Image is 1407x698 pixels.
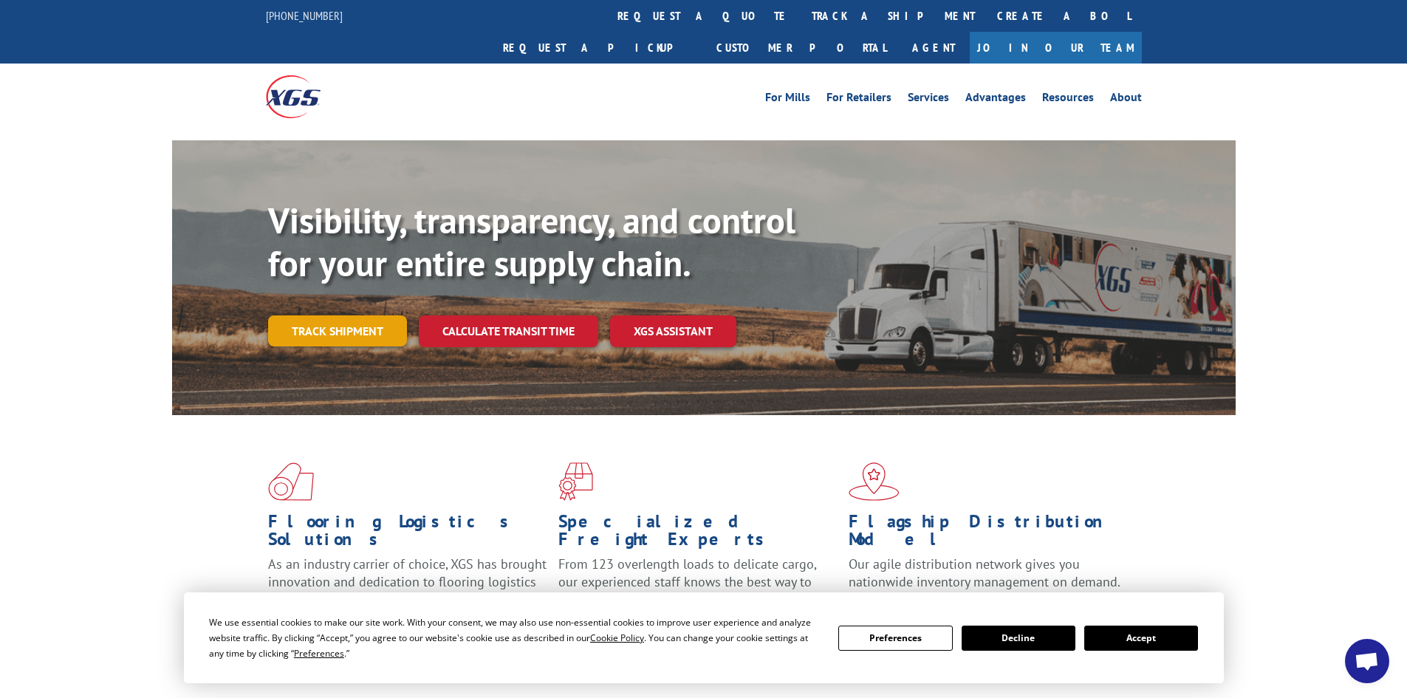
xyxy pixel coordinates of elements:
button: Accept [1084,626,1198,651]
a: About [1110,92,1142,108]
span: Our agile distribution network gives you nationwide inventory management on demand. [849,555,1120,590]
a: Calculate transit time [419,315,598,347]
img: xgs-icon-focused-on-flooring-red [558,462,593,501]
a: Track shipment [268,315,407,346]
img: xgs-icon-total-supply-chain-intelligence-red [268,462,314,501]
a: Services [908,92,949,108]
button: Preferences [838,626,952,651]
span: As an industry carrier of choice, XGS has brought innovation and dedication to flooring logistics... [268,555,547,608]
a: [PHONE_NUMBER] [266,8,343,23]
div: We use essential cookies to make our site work. With your consent, we may also use non-essential ... [209,615,821,661]
a: Advantages [965,92,1026,108]
img: xgs-icon-flagship-distribution-model-red [849,462,900,501]
a: For Retailers [826,92,891,108]
span: Cookie Policy [590,632,644,644]
h1: Specialized Freight Experts [558,513,838,555]
a: Agent [897,32,970,64]
a: For Mills [765,92,810,108]
a: Resources [1042,92,1094,108]
span: Preferences [294,647,344,660]
a: XGS ASSISTANT [610,315,736,347]
p: From 123 overlength loads to delicate cargo, our experienced staff knows the best way to move you... [558,555,838,621]
div: Cookie Consent Prompt [184,592,1224,683]
a: Request a pickup [492,32,705,64]
button: Decline [962,626,1075,651]
div: Open chat [1345,639,1389,683]
h1: Flagship Distribution Model [849,513,1128,555]
b: Visibility, transparency, and control for your entire supply chain. [268,197,795,286]
h1: Flooring Logistics Solutions [268,513,547,555]
a: Join Our Team [970,32,1142,64]
a: Customer Portal [705,32,897,64]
